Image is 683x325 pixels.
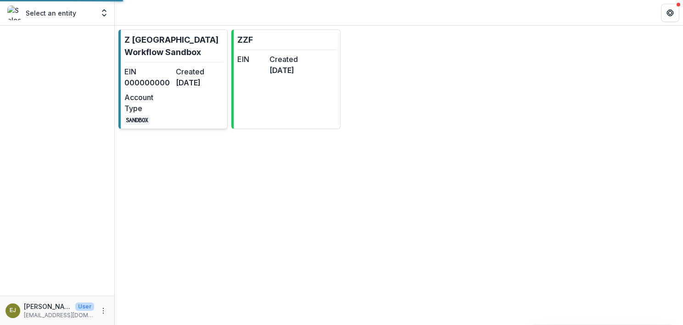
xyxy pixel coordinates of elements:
[24,311,94,319] p: [EMAIL_ADDRESS][DOMAIN_NAME]
[237,54,266,65] dt: EIN
[269,54,298,65] dt: Created
[10,308,16,314] div: Emelie Jutblad
[661,4,679,22] button: Get Help
[124,77,172,88] dd: 000000000
[124,115,150,125] code: SANDBOX
[124,66,172,77] dt: EIN
[7,6,22,20] img: Select an entity
[24,302,72,311] p: [PERSON_NAME]
[176,77,224,88] dd: [DATE]
[237,34,253,46] p: ZZF
[118,29,228,129] a: Z [GEOGRAPHIC_DATA] Workflow SandboxEIN000000000Created[DATE]Account TypeSANDBOX
[98,4,111,22] button: Open entity switcher
[26,8,76,18] p: Select an entity
[124,92,172,114] dt: Account Type
[231,29,341,129] a: ZZFEINCreated[DATE]
[75,303,94,311] p: User
[269,65,298,76] dd: [DATE]
[124,34,224,58] p: Z [GEOGRAPHIC_DATA] Workflow Sandbox
[98,305,109,316] button: More
[176,66,224,77] dt: Created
